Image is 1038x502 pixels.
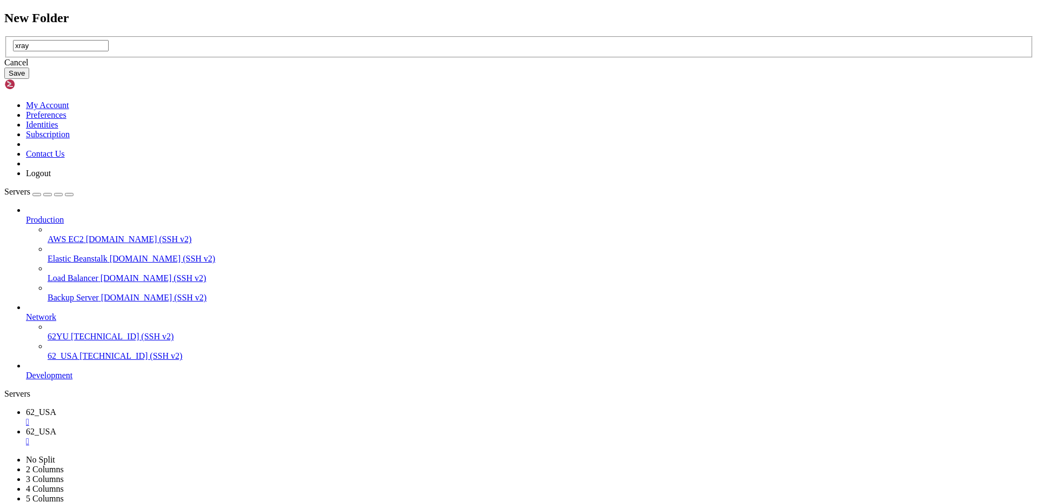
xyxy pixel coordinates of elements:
[71,332,174,341] span: [TECHNICAL_ID] (SSH v2)
[26,149,65,158] a: Contact Us
[79,351,182,360] span: [TECHNICAL_ID] (SSH v2)
[4,326,9,334] span: │
[26,465,64,474] a: 2 Columns
[9,289,22,298] span: 21.
[9,69,17,77] span: 1.
[26,120,58,129] a: Identities
[26,371,1034,380] a: Development
[22,206,208,215] span: Check Status │
[4,124,9,132] span: │
[48,351,77,360] span: 62_USA
[48,283,1034,303] li: Backup Server [DOMAIN_NAME] (SSH v2)
[26,484,64,493] a: 4 Columns
[4,105,9,114] span: │
[26,312,1034,322] a: Network
[17,124,203,132] span: Reset Username & Password │
[56,363,86,371] span: Running
[9,216,22,224] span: 15.
[4,142,9,151] span: │
[4,59,221,68] span: │────────────────────────────────────────────────│
[26,427,1034,446] a: 62_USA
[9,124,17,132] span: 6.
[4,372,897,381] x-row: Start automatically:
[22,280,208,289] span: IP Limit Management │
[22,335,208,344] span: Speedtest by Ookla │
[4,41,9,50] span: │
[26,205,1034,303] li: Production
[17,87,203,96] span: Update Menu │
[26,110,66,119] a: Preferences
[48,235,84,244] span: AWS EC2
[48,235,1034,244] a: AWS EC2 [DOMAIN_NAME] (SSH v2)
[26,215,64,224] span: Production
[134,41,138,50] span: │
[17,50,203,59] span: Exit Script │
[101,293,207,302] span: [DOMAIN_NAME] (SSH v2)
[4,216,9,224] span: │
[52,381,82,390] span: Running
[17,78,203,86] span: Update │
[48,264,1034,283] li: Load Balancer [DOMAIN_NAME] (SSH v2)
[9,151,17,160] span: 9.
[17,69,203,77] span: Install │
[4,335,9,344] span: │
[9,197,22,206] span: 13.
[4,50,9,59] span: │
[22,243,208,252] span: Disable Autostart │
[22,160,208,169] span: View Current Settings │
[4,160,9,169] span: │
[26,303,1034,361] li: Network
[64,418,68,427] div: (13, 45)
[9,105,17,114] span: 5.
[48,342,1034,361] li: 62_USA [TECHNICAL_ID] (SSH v2)
[22,271,208,279] span: Cloudflare SSL Certificate │
[48,322,1034,342] li: 62YU [TECHNICAL_ID] (SSH v2)
[4,280,9,289] span: │
[17,96,203,105] span: Legacy Version │
[4,133,9,142] span: │
[22,317,208,325] span: Enable BBR │
[26,371,72,380] span: Development
[9,142,17,151] span: 8.
[9,280,22,289] span: 20.
[48,273,1034,283] a: Load Balancer [DOMAIN_NAME] (SSH v2)
[4,409,897,418] x-row: root@user:~# ^C
[4,252,221,261] span: │────────────────────────────────────────────────│
[4,262,9,270] span: │
[9,96,17,105] span: 4.
[48,351,1034,361] a: 62_USA [TECHNICAL_ID] (SSH v2)
[22,188,208,197] span: Stop │
[26,407,1034,427] a: 62_USA
[86,235,192,244] span: [DOMAIN_NAME] (SSH v2)
[101,273,207,283] span: [DOMAIN_NAME] (SSH v2)
[22,234,208,243] span: Enable Autostart │
[4,389,1034,399] div: Servers
[4,271,9,279] span: │
[4,298,9,307] span: │
[9,160,22,169] span: 10.
[22,262,208,270] span: SSL Certificate Management │
[4,187,74,196] a: Servers
[4,179,9,188] span: │
[9,50,17,59] span: 0.
[9,41,134,50] span: 3X-UI Panel Management Script
[9,234,22,243] span: 16.
[9,262,22,270] span: 18.
[4,206,9,215] span: │
[48,273,98,283] span: Load Balancer
[22,326,208,334] span: Update Geo Files │
[26,427,56,436] span: 62_USA
[9,78,17,86] span: 2.
[26,417,1034,427] div: 
[48,254,1034,264] a: Elastic Beanstalk [DOMAIN_NAME] (SSH v2)
[4,79,66,90] img: Shellngn
[26,169,51,178] a: Logout
[4,243,9,252] span: │
[26,101,69,110] a: My Account
[48,293,99,302] span: Backup Server
[9,179,22,188] span: 11.
[4,289,9,298] span: │
[17,105,203,114] span: Uninstall │
[4,187,30,196] span: Servers
[22,298,208,307] span: SSH Port Forwarding Management │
